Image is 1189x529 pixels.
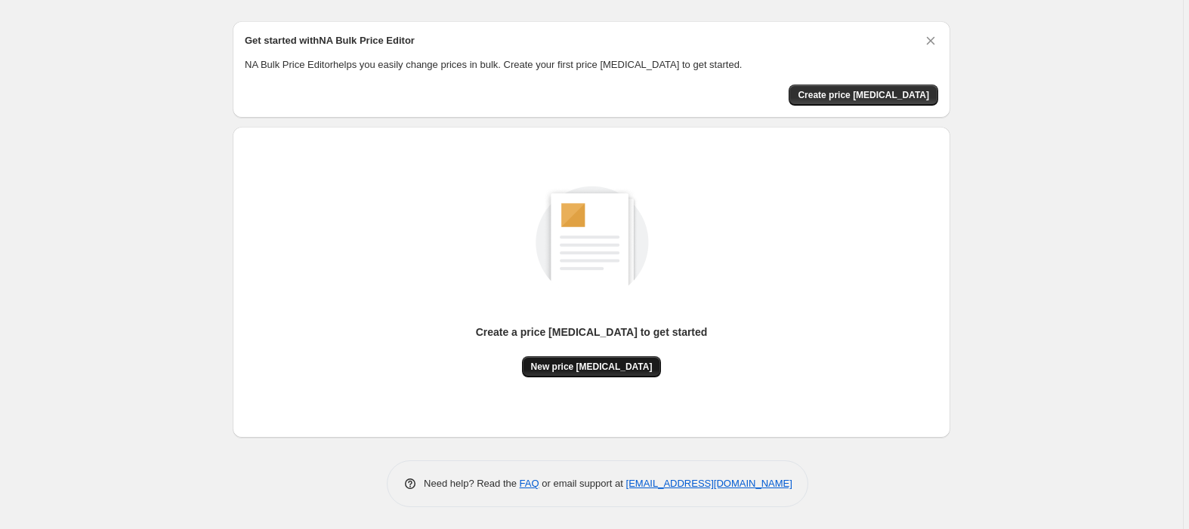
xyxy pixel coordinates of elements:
button: Dismiss card [923,33,938,48]
span: New price [MEDICAL_DATA] [531,361,653,373]
button: Create price change job [789,85,938,106]
button: New price [MEDICAL_DATA] [522,356,662,377]
p: NA Bulk Price Editor helps you easily change prices in bulk. Create your first price [MEDICAL_DAT... [245,57,938,72]
span: Create price [MEDICAL_DATA] [798,89,929,101]
a: [EMAIL_ADDRESS][DOMAIN_NAME] [626,478,792,489]
h2: Get started with NA Bulk Price Editor [245,33,415,48]
span: or email support at [539,478,626,489]
p: Create a price [MEDICAL_DATA] to get started [476,324,708,340]
a: FAQ [520,478,539,489]
span: Need help? Read the [424,478,520,489]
